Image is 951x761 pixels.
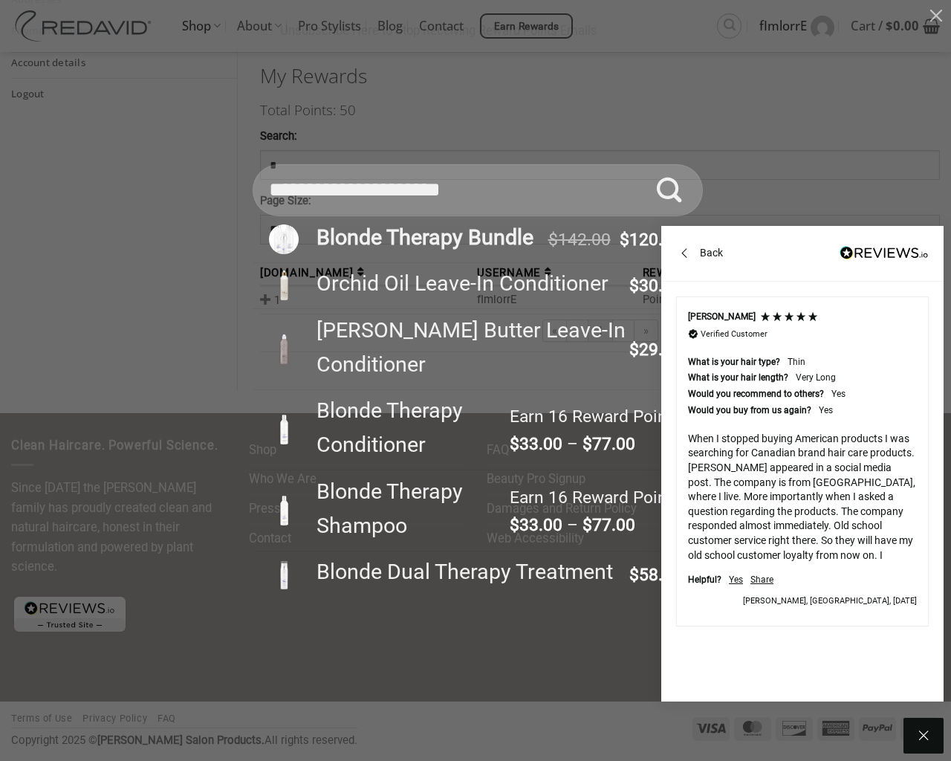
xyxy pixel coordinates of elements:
img: Blonde-Therapy-Bundle-280x280.png [269,224,299,254]
i: Close [915,727,932,745]
span: $ [548,230,558,250]
span: $ [620,230,629,250]
div: Blonde Therapy Conditioner [306,394,507,462]
bdi: 142.00 [548,230,611,250]
bdi: 77.00 [582,434,635,454]
bdi: 77.00 [582,515,635,535]
div: 5 Stars [759,311,819,323]
span: $ [629,276,639,296]
img: REDAVID-Blonde-Therapy-Conditioner-for-Blonde-and-Highlightened-Hair-1-280x280.png [269,415,299,444]
div: [PERSON_NAME], [GEOGRAPHIC_DATA], [DATE] [688,595,917,606]
div: When I stopped buying American products I was searching for Canadian brand hair care products. [P... [688,432,917,563]
div: Would you buy from us again? [688,404,811,417]
div: Blonde Dual Therapy Treatment [306,555,626,589]
div: Share [750,574,773,586]
img: REDAVID-Orchid-Oil-Leave-In-Conditioner-1-280x280.png [269,271,299,300]
span: $ [629,340,639,360]
div: Very Long [796,372,836,384]
div: Would you recommend to others? [688,388,824,401]
div: Yes [729,574,743,586]
div: Yes [831,388,845,401]
bdi: 120.00 [620,230,682,250]
button: Submit [643,164,695,216]
bdi: 30.00 [629,276,682,296]
div: Helpful ? [688,574,721,586]
img: REDAVID-Shea-Butter-Leave-in-Conditioner-1-280x280.png [269,334,299,364]
div: What is your hair length? [688,372,788,384]
div: [PERSON_NAME] Butter Leave-In Conditioner [306,314,626,382]
img: REDAVID-Blonde-Dual-Therapy-for-Blonde-and-Highlightened-Hair-1-280x280.png [269,560,299,589]
bdi: 58.00 [629,565,682,585]
span: Earn 16 Reward Points [510,488,682,508]
strong: Blonde Therapy Bundle [317,224,533,250]
div: Yes [819,404,833,417]
div: Verified Customer [701,328,767,340]
span: – [567,515,578,535]
div: Back [676,245,723,262]
bdi: 33.00 [510,434,562,454]
span: – [567,434,578,454]
div: Back [700,246,723,261]
span: $ [629,565,639,585]
img: REVIEWS.io [840,246,929,260]
div: Blonde Therapy Shampoo [306,475,507,543]
div: [PERSON_NAME] [688,311,756,323]
span: $ [582,434,592,454]
span: Earn 16 Reward Points [510,407,682,427]
img: REDAVID-Blonde-Therapy-Shampoo-for-Blonde-and-Highlightened-Hair-1-280x280.png [269,496,299,525]
span: $ [582,515,592,535]
div: Orchid Oil Leave-In Conditioner [306,267,626,301]
span: $ [510,515,519,535]
bdi: 29.00 [629,340,682,360]
bdi: 33.00 [510,515,562,535]
div: Thin [788,356,805,369]
span: $ [510,434,519,454]
div: What is your hair type? [688,356,780,369]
